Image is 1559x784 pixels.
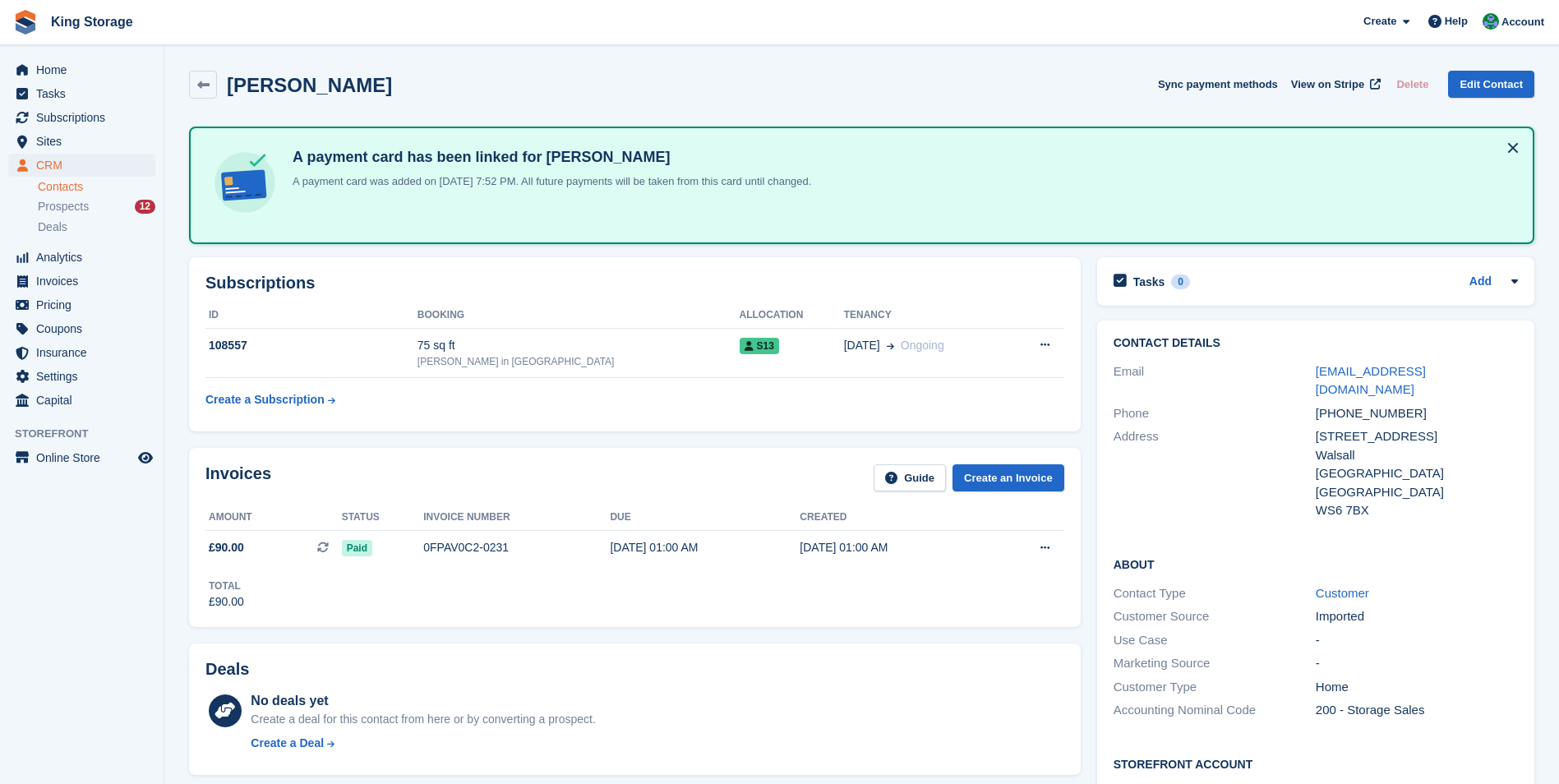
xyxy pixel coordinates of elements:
[38,179,155,195] a: Contacts
[1316,631,1518,650] div: -
[36,106,135,129] span: Subscriptions
[286,173,811,190] p: A payment card was added on [DATE] 7:52 PM. All future payments will be taken from this card unti...
[1316,586,1369,600] a: Customer
[1316,464,1518,483] div: [GEOGRAPHIC_DATA]
[844,302,1008,329] th: Tenancy
[740,338,779,354] span: S13
[342,505,424,531] th: Status
[342,540,372,556] span: Paid
[952,464,1064,491] a: Create an Invoice
[423,539,610,556] div: 0FPAV0C2-0231
[286,148,811,167] h4: A payment card has been linked for [PERSON_NAME]
[36,154,135,177] span: CRM
[1114,755,1518,772] h2: Storefront Account
[1114,404,1316,423] div: Phone
[8,365,155,388] a: menu
[38,198,155,215] a: Prospects 12
[901,339,944,352] span: Ongoing
[800,505,989,531] th: Created
[417,302,740,329] th: Booking
[38,199,89,214] span: Prospects
[1445,13,1468,30] span: Help
[1291,76,1364,93] span: View on Stripe
[417,337,740,354] div: 75 sq ft
[36,365,135,388] span: Settings
[227,74,392,96] h2: [PERSON_NAME]
[1316,654,1518,673] div: -
[844,337,880,354] span: [DATE]
[1316,501,1518,520] div: WS6 7BX
[36,341,135,364] span: Insurance
[8,246,155,269] a: menu
[8,82,155,105] a: menu
[740,302,844,329] th: Allocation
[205,274,1064,293] h2: Subscriptions
[1483,13,1499,30] img: John King
[251,691,595,711] div: No deals yet
[36,270,135,293] span: Invoices
[205,464,271,491] h2: Invoices
[251,735,595,752] a: Create a Deal
[1316,364,1426,397] a: [EMAIL_ADDRESS][DOMAIN_NAME]
[44,8,140,35] a: King Storage
[1114,607,1316,626] div: Customer Source
[36,293,135,316] span: Pricing
[8,130,155,153] a: menu
[36,130,135,153] span: Sites
[1390,71,1435,98] button: Delete
[251,735,324,752] div: Create a Deal
[1285,71,1384,98] a: View on Stripe
[1469,273,1492,292] a: Add
[1316,701,1518,720] div: 200 - Storage Sales
[610,505,800,531] th: Due
[8,58,155,81] a: menu
[205,505,342,531] th: Amount
[1171,274,1190,289] div: 0
[423,505,610,531] th: Invoice number
[1316,446,1518,465] div: Walsall
[1316,607,1518,626] div: Imported
[1158,71,1278,98] button: Sync payment methods
[8,389,155,412] a: menu
[36,446,135,469] span: Online Store
[1448,71,1534,98] a: Edit Contact
[205,302,417,329] th: ID
[209,593,244,611] div: £90.00
[1114,556,1518,572] h2: About
[1316,483,1518,502] div: [GEOGRAPHIC_DATA]
[8,446,155,469] a: menu
[1114,631,1316,650] div: Use Case
[205,660,249,679] h2: Deals
[1316,404,1518,423] div: [PHONE_NUMBER]
[1114,337,1518,350] h2: Contact Details
[1114,584,1316,603] div: Contact Type
[36,317,135,340] span: Coupons
[209,579,244,593] div: Total
[1316,678,1518,697] div: Home
[36,82,135,105] span: Tasks
[36,246,135,269] span: Analytics
[8,154,155,177] a: menu
[209,539,244,556] span: £90.00
[800,539,989,556] div: [DATE] 01:00 AM
[1114,701,1316,720] div: Accounting Nominal Code
[205,385,335,415] a: Create a Subscription
[36,58,135,81] span: Home
[36,389,135,412] span: Capital
[1114,654,1316,673] div: Marketing Source
[135,200,155,214] div: 12
[417,354,740,369] div: [PERSON_NAME] in [GEOGRAPHIC_DATA]
[38,219,155,236] a: Deals
[8,341,155,364] a: menu
[38,219,67,235] span: Deals
[1501,14,1544,30] span: Account
[1363,13,1396,30] span: Create
[8,293,155,316] a: menu
[1133,274,1165,289] h2: Tasks
[210,148,279,217] img: card-linked-ebf98d0992dc2aeb22e95c0e3c79077019eb2392cfd83c6a337811c24bc77127.svg
[205,391,325,408] div: Create a Subscription
[8,317,155,340] a: menu
[13,10,38,35] img: stora-icon-8386f47178a22dfd0bd8f6a31ec36ba5ce8667c1dd55bd0f319d3a0aa187defe.svg
[205,337,417,354] div: 108557
[251,711,595,728] div: Create a deal for this contact from here or by converting a prospect.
